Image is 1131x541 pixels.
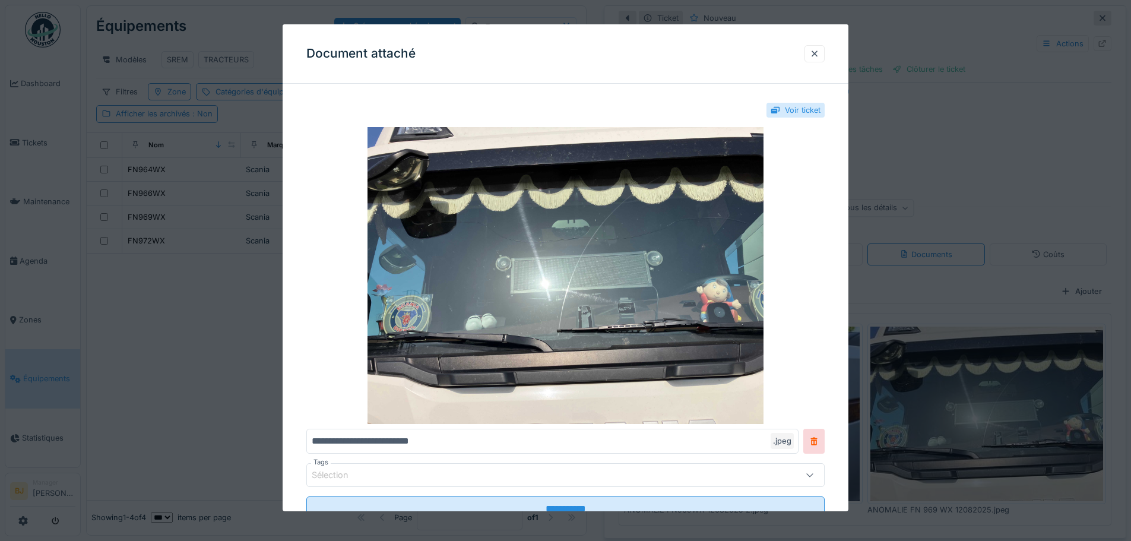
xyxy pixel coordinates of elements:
div: Sélection [312,469,365,482]
h3: Document attaché [306,46,416,61]
div: .jpeg [771,433,794,449]
img: 646b96dc-9d1a-4a52-82e3-aaee4ab383b7-ANOMALIE%20FN%20969%20WX%2012082025.jpeg [306,127,825,424]
div: Voir ticket [785,105,820,116]
label: Tags [311,457,331,467]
